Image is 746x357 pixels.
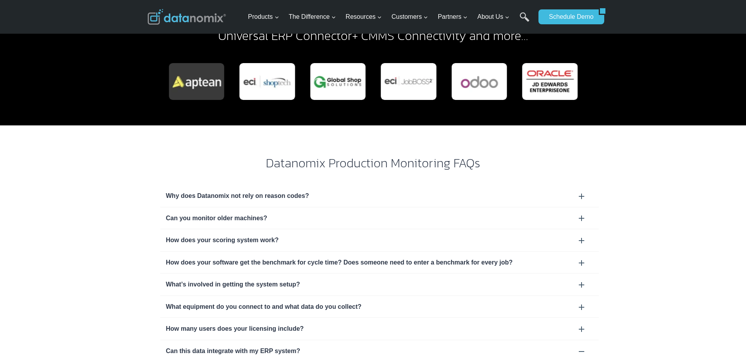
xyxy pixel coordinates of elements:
[707,319,746,357] iframe: Chat Widget
[160,296,599,318] div: What equipment do you connect to and what data do you collect?
[239,63,295,100] div: 14 of 19
[160,318,599,340] div: How many users does your licensing include?
[452,63,507,100] img: Datanomix Production Monitoring Connects with Odoo
[218,26,352,45] a: Universal ERP Connector
[160,252,599,274] div: How does your software get the benchmark for cycle time? Does someone need to enter a benchmark f...
[392,12,428,22] span: Customers
[107,175,132,180] a: Privacy Policy
[245,4,535,30] nav: Primary Navigation
[160,274,599,295] div: What’s involved in getting the system setup?
[166,346,593,356] div: Can this data integrate with my ERP system?
[176,33,211,40] span: Phone number
[310,63,366,100] img: Datanomix Production Monitoring Connects with GlobalShop ERP
[310,63,366,100] div: 15 of 19
[88,175,99,180] a: Terms
[166,213,593,223] div: Can you monitor older machines?
[239,63,295,100] img: Datanomix Production Monitoring Connects with SHOPTECH E2
[166,235,593,245] div: How does your scoring system work?
[160,207,599,229] div: Can you monitor older machines?
[160,229,599,251] div: How does your scoring system work?
[289,12,336,22] span: The Difference
[176,0,201,7] span: Last Name
[381,63,436,100] div: 16 of 19
[148,157,599,169] h2: Datanomix Production Monitoring FAQs
[522,63,578,100] img: Datanomix Production Monitoring Connects with Oracle JD Edwards
[166,302,593,312] div: What equipment do you connect to and what data do you collect?
[452,63,507,100] div: 17 of 19
[160,185,599,207] div: Why does Datanomix not rely on reason codes?
[538,9,599,24] a: Schedule Demo
[522,63,578,100] div: 18 of 19
[169,63,224,100] img: Datanomix Production Monitoring Connects with Aptean
[169,63,224,100] div: 13 of 19
[166,257,593,268] div: How does your software get the benchmark for cycle time? Does someone need to enter a benchmark f...
[438,12,468,22] span: Partners
[166,191,593,201] div: Why does Datanomix not rely on reason codes?
[346,12,382,22] span: Resources
[248,12,279,22] span: Products
[148,29,599,42] h2: + CMMS Connectivity and more…
[176,97,206,104] span: State/Region
[166,279,593,290] div: What’s involved in getting the system setup?
[477,12,509,22] span: About Us
[520,12,529,30] a: Search
[148,9,226,25] img: Datanomix
[381,63,436,100] img: Datanomix Production Monitoring Connects with JobBoss ERP
[169,63,578,100] div: Photo Gallery Carousel
[166,324,593,334] div: How many users does your licensing include?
